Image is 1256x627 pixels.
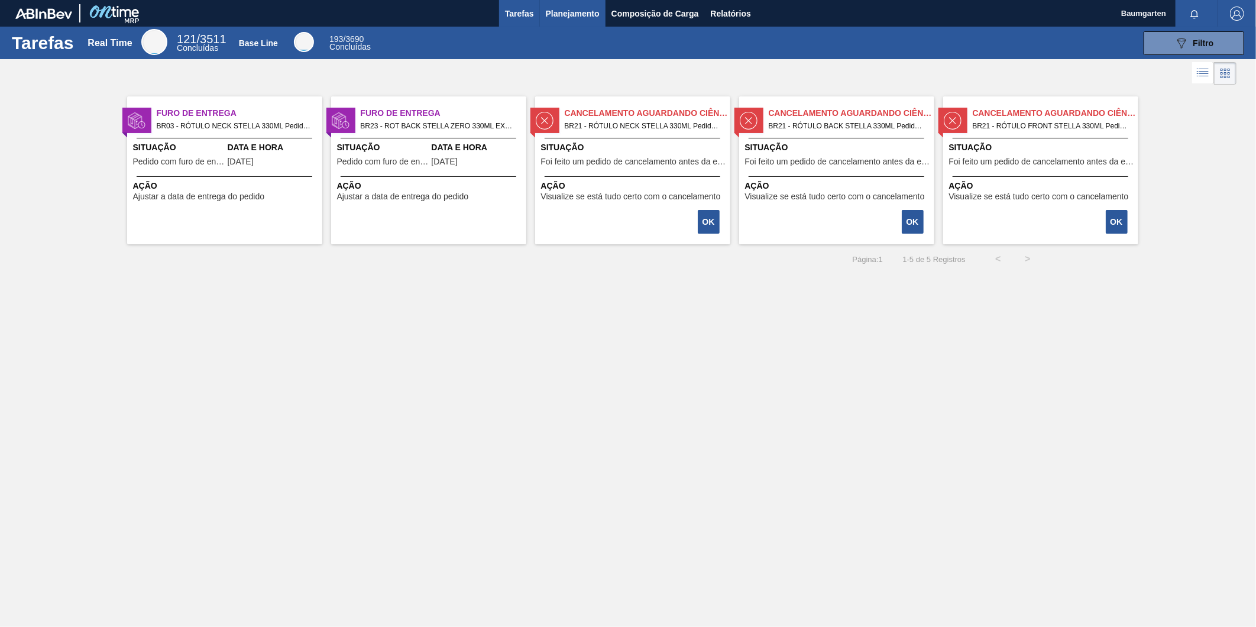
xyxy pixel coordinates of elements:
[329,35,371,51] div: Base Line
[699,209,721,235] div: Completar tarefa: 30249360
[769,119,925,132] span: BR21 - RÓTULO BACK STELLA 330ML Pedido - 2030854
[157,119,313,132] span: BR03 - RÓTULO NECK STELLA 330ML Pedido - 1971338
[329,42,371,51] span: Concluídas
[133,192,265,201] span: Ajustar a data de entrega do pedido
[294,32,314,52] div: Base Line
[983,244,1013,274] button: <
[337,157,429,166] span: Pedido com furo de entrega
[361,107,526,119] span: Furo de Entrega
[944,112,962,130] img: status
[949,141,1135,154] span: Situação
[128,112,145,130] img: status
[1214,62,1236,85] div: Visão em Cards
[133,141,225,154] span: Situação
[157,107,322,119] span: Furo de Entrega
[711,7,751,21] span: Relatórios
[565,119,721,132] span: BR21 - RÓTULO NECK STELLA 330ML Pedido - 2029241
[902,210,924,234] button: OK
[698,210,720,234] button: OK
[541,141,727,154] span: Situação
[949,192,1129,201] span: Visualize se está tudo certo com o cancelamento
[769,107,934,119] span: Cancelamento aguardando ciência
[505,7,534,21] span: Tarefas
[177,33,226,46] span: / 3511
[949,180,1135,192] span: Ação
[536,112,553,130] img: status
[337,192,469,201] span: Ajustar a data de entrega do pedido
[973,107,1138,119] span: Cancelamento aguardando ciência
[228,141,319,154] span: Data e Hora
[177,33,196,46] span: 121
[901,255,966,264] span: 1 - 5 de 5 Registros
[329,34,343,44] span: 193
[903,209,925,235] div: Completar tarefa: 30249407
[1106,210,1128,234] button: OK
[329,34,364,44] span: / 3690
[141,29,167,55] div: Real Time
[546,7,600,21] span: Planejamento
[432,157,458,166] span: 08/01/2025,
[611,7,699,21] span: Composição de Carga
[745,141,931,154] span: Situação
[949,157,1135,166] span: Foi feito um pedido de cancelamento antes da etapa de aguardando faturamento
[541,157,727,166] span: Foi feito um pedido de cancelamento antes da etapa de aguardando faturamento
[745,180,931,192] span: Ação
[1192,62,1214,85] div: Visão em Lista
[239,38,278,48] div: Base Line
[1144,31,1244,55] button: Filtro
[565,107,730,119] span: Cancelamento aguardando ciência
[228,157,254,166] span: 19/09/2025,
[853,255,883,264] span: Página : 1
[361,119,517,132] span: BR23 - ROT BACK STELLA ZERO 330ML EXP CHILE Pedido - 1834675
[88,38,132,49] div: Real Time
[133,157,225,166] span: Pedido com furo de entrega
[15,8,72,19] img: TNhmsLtSVTkK8tSr43FrP2fwEKptu5GPRR3wAAAABJRU5ErkJggg==
[1013,244,1043,274] button: >
[1230,7,1244,21] img: Logout
[973,119,1129,132] span: BR21 - RÓTULO FRONT STELLA 330ML Pedido - 2030861
[740,112,758,130] img: status
[337,180,523,192] span: Ação
[745,157,931,166] span: Foi feito um pedido de cancelamento antes da etapa de aguardando faturamento
[177,43,218,53] span: Concluídas
[1107,209,1129,235] div: Completar tarefa: 30249408
[541,192,721,201] span: Visualize se está tudo certo com o cancelamento
[332,112,349,130] img: status
[133,180,319,192] span: Ação
[1193,38,1214,48] span: Filtro
[12,36,74,50] h1: Tarefas
[337,141,429,154] span: Situação
[177,34,226,52] div: Real Time
[432,141,523,154] span: Data e Hora
[1176,5,1213,22] button: Notificações
[745,192,925,201] span: Visualize se está tudo certo com o cancelamento
[541,180,727,192] span: Ação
